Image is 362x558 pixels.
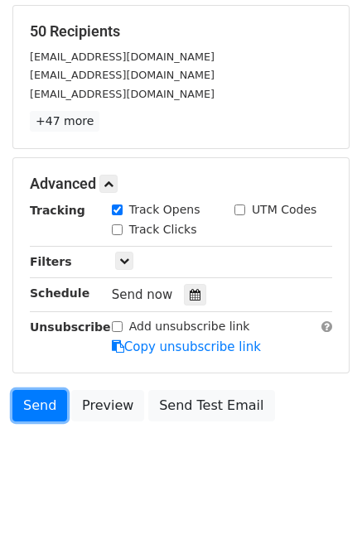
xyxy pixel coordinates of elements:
[12,390,67,421] a: Send
[30,320,111,334] strong: Unsubscribe
[30,22,332,41] h5: 50 Recipients
[148,390,274,421] a: Send Test Email
[252,201,316,219] label: UTM Codes
[30,204,85,217] strong: Tracking
[129,201,200,219] label: Track Opens
[30,51,215,63] small: [EMAIL_ADDRESS][DOMAIN_NAME]
[30,69,215,81] small: [EMAIL_ADDRESS][DOMAIN_NAME]
[30,111,99,132] a: +47 more
[112,339,261,354] a: Copy unsubscribe link
[30,175,332,193] h5: Advanced
[30,88,215,100] small: [EMAIL_ADDRESS][DOMAIN_NAME]
[129,221,197,238] label: Track Clicks
[30,286,89,300] strong: Schedule
[129,318,250,335] label: Add unsubscribe link
[30,255,72,268] strong: Filters
[71,390,144,421] a: Preview
[112,287,173,302] span: Send now
[279,479,362,558] iframe: Chat Widget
